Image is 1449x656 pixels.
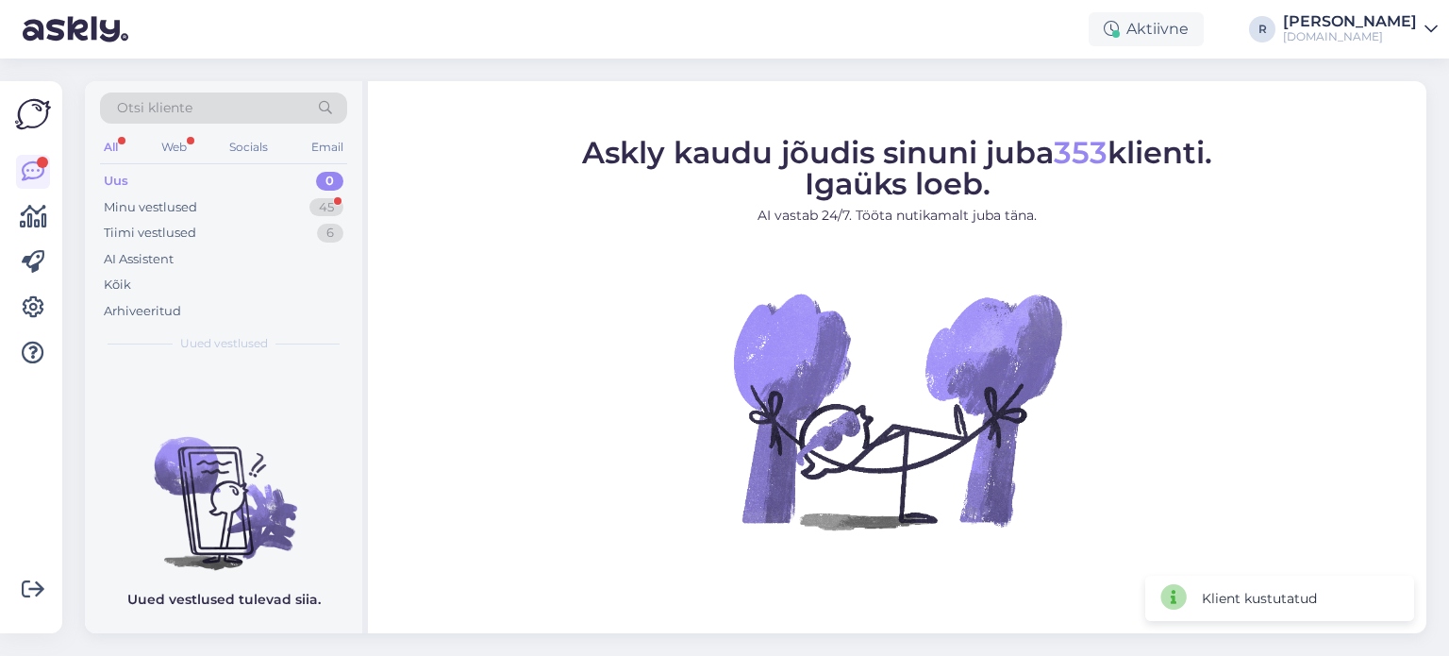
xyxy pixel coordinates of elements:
[104,198,197,217] div: Minu vestlused
[117,98,192,118] span: Otsi kliente
[582,206,1212,226] p: AI vastab 24/7. Tööta nutikamalt juba täna.
[316,172,343,191] div: 0
[309,198,343,217] div: 45
[1283,14,1417,29] div: [PERSON_NAME]
[582,134,1212,202] span: Askly kaudu jõudis sinuni juba klienti. Igaüks loeb.
[308,135,347,160] div: Email
[317,224,343,243] div: 6
[104,250,174,269] div: AI Assistent
[1249,16,1275,42] div: R
[85,403,362,573] img: No chats
[104,276,131,294] div: Kõik
[104,224,196,243] div: Tiimi vestlused
[15,96,51,132] img: Askly Logo
[104,172,128,191] div: Uus
[1089,12,1204,46] div: Aktiivne
[1202,589,1317,609] div: Klient kustutatud
[180,335,268,352] span: Uued vestlused
[100,135,122,160] div: All
[1283,29,1417,44] div: [DOMAIN_NAME]
[225,135,272,160] div: Socials
[127,590,321,610] p: Uued vestlused tulevad siia.
[104,302,181,321] div: Arhiveeritud
[1054,134,1108,171] span: 353
[158,135,191,160] div: Web
[1283,14,1438,44] a: [PERSON_NAME][DOMAIN_NAME]
[727,241,1067,580] img: No Chat active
